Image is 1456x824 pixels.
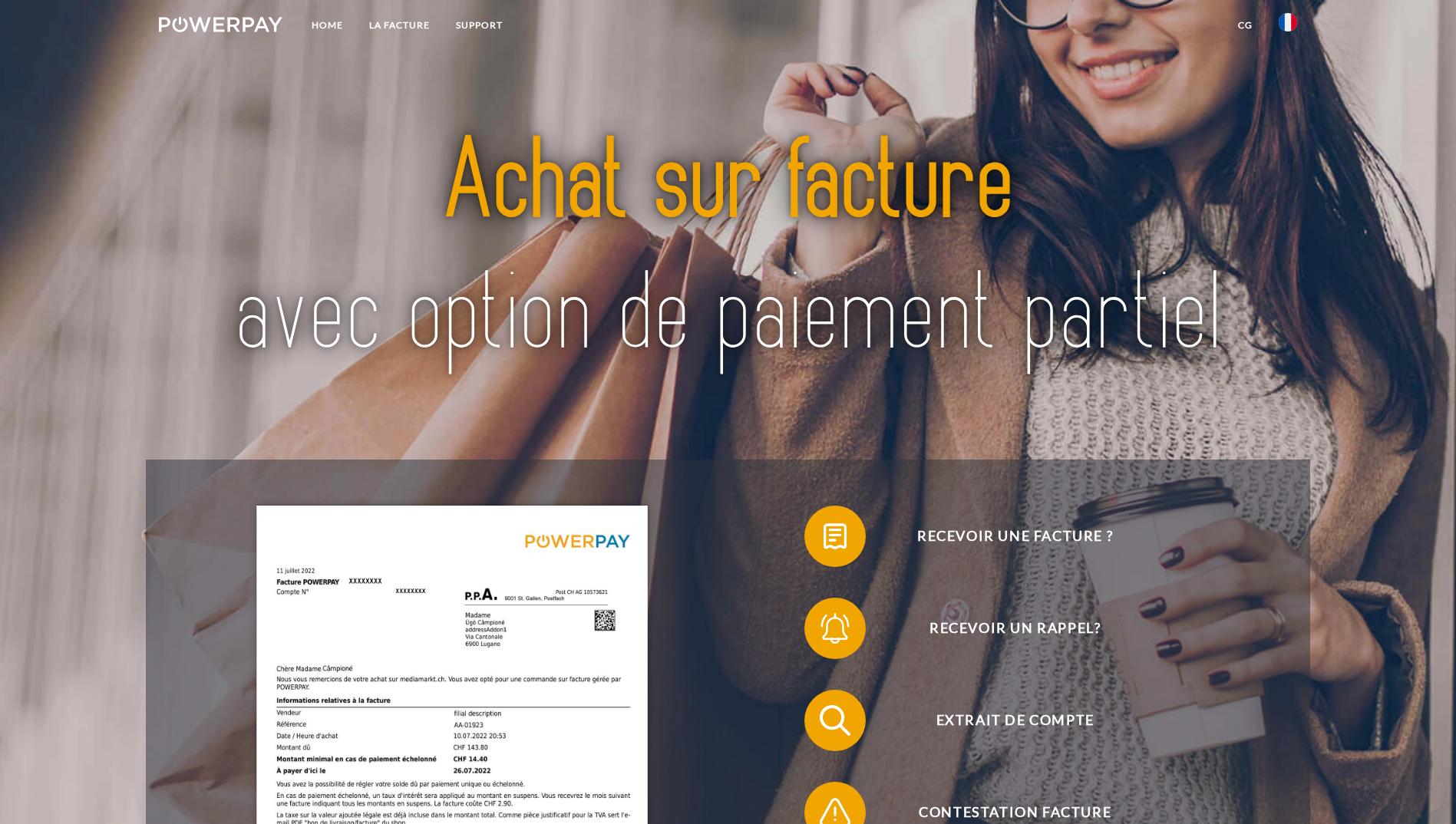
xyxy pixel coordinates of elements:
[804,598,1203,659] button: Recevoir un rappel?
[804,506,1203,567] button: Recevoir une facture ?
[1225,12,1266,39] a: CG
[816,517,854,555] img: qb_bill.svg
[816,609,854,648] img: qb_bell.svg
[827,690,1203,751] span: Extrait de compte
[827,506,1203,567] span: Recevoir une facture ?
[159,17,282,32] img: logo-powerpay-white.svg
[1279,13,1297,31] img: fr
[443,12,516,39] a: Support
[1395,763,1444,812] iframe: Schaltfläche zum Öffnen des Messaging-Fensters
[356,12,443,39] a: LA FACTURE
[299,12,356,39] a: Home
[215,82,1241,417] img: title-powerpay_fr.svg
[804,690,1203,751] button: Extrait de compte
[816,701,854,740] img: qb_search.svg
[827,598,1203,659] span: Recevoir un rappel?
